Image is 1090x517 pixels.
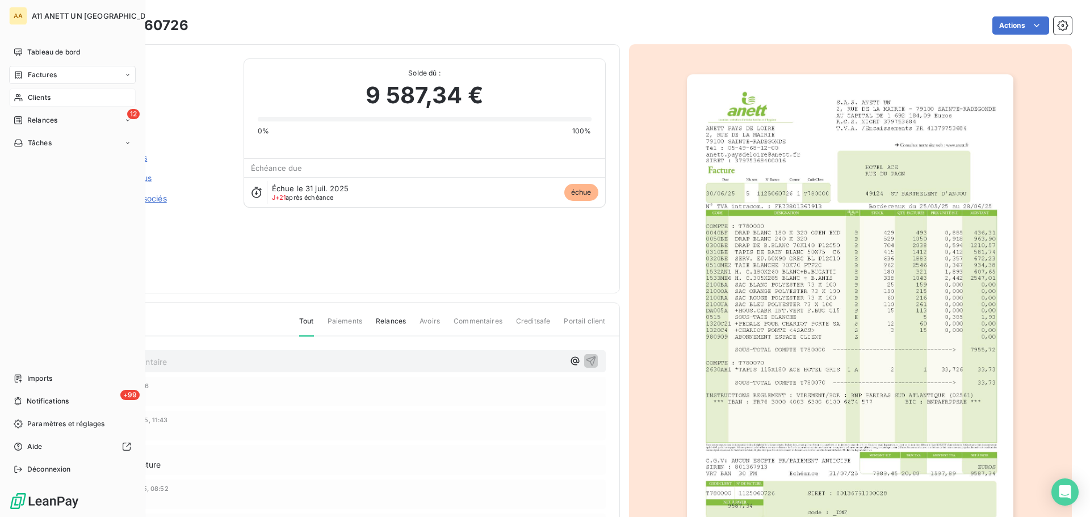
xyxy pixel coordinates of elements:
[258,126,269,136] span: 0%
[328,316,362,335] span: Paiements
[9,89,136,107] a: Clients
[564,184,598,201] span: échue
[376,316,406,335] span: Relances
[251,163,303,173] span: Échéance due
[27,419,104,429] span: Paramètres et réglages
[564,316,605,335] span: Portail client
[9,66,136,84] a: Factures
[992,16,1049,35] button: Actions
[9,492,79,510] img: Logo LeanPay
[9,111,136,129] a: 12Relances
[9,134,136,152] a: Tâches
[89,72,230,81] span: C110780000
[120,390,140,400] span: +99
[27,115,57,125] span: Relances
[28,138,52,148] span: Tâches
[9,415,136,433] a: Paramètres et réglages
[420,316,440,335] span: Avoirs
[272,194,286,201] span: J+21
[299,316,314,337] span: Tout
[366,78,483,112] span: 9 587,34 €
[106,15,188,36] h3: 1125060726
[9,7,27,25] div: AA
[572,126,592,136] span: 100%
[27,442,43,452] span: Aide
[1051,478,1079,506] div: Open Intercom Messenger
[9,369,136,388] a: Imports
[27,47,80,57] span: Tableau de bord
[127,109,140,119] span: 12
[516,316,551,335] span: Creditsafe
[454,316,502,335] span: Commentaires
[258,68,592,78] span: Solde dû :
[27,373,52,384] span: Imports
[9,43,136,61] a: Tableau de bord
[28,93,51,103] span: Clients
[27,396,69,406] span: Notifications
[28,70,57,80] span: Factures
[27,464,71,474] span: Déconnexion
[9,438,136,456] a: Aide
[32,11,162,20] span: A11 ANETT UN [GEOGRAPHIC_DATA]
[272,194,334,201] span: après échéance
[272,184,349,193] span: Échue le 31 juil. 2025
